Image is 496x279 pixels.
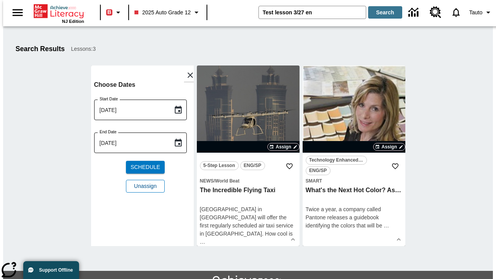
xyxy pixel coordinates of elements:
[184,69,197,82] button: Close
[103,5,126,19] button: Boost Class color is red. Change class color
[23,261,79,279] button: Support Offline
[446,2,466,22] a: Notifications
[388,159,402,173] button: Add to Favorites
[240,161,265,170] button: ENG/SP
[384,222,389,229] span: …
[306,156,367,165] button: Technology Enhanced Item
[126,161,165,174] button: Schedule
[267,143,299,151] button: Assign Choose Dates
[203,162,235,170] span: 5-Step Lesson
[170,102,186,118] button: Choose date, selected date is Oct 7, 2025
[94,79,197,199] div: Choose date
[214,178,215,184] span: /
[244,162,261,170] span: ENG/SP
[39,267,73,273] span: Support Offline
[200,205,296,246] div: [GEOGRAPHIC_DATA] in [GEOGRAPHIC_DATA] will offer the first regularly scheduled air taxi service ...
[200,177,296,185] span: Topic: News/World Beat
[200,178,214,184] span: News
[287,234,299,245] button: Show Details
[404,2,425,23] a: Data Center
[425,2,446,23] a: Resource Center, Will open in new tab
[100,129,117,135] label: End Date
[282,159,296,173] button: Add to Favorites
[71,45,96,53] span: Lessons : 3
[94,100,167,120] input: MMMM-DD-YYYY
[466,5,496,19] button: Profile/Settings
[306,177,402,185] span: Topic: Smart/null
[393,234,405,245] button: Show Details
[306,186,402,195] h3: What's the Next Hot Color? Ask Pantone
[200,161,239,170] button: 5-Step Lesson
[306,178,322,184] span: Smart
[34,3,84,19] a: Home
[309,167,327,175] span: ENG/SP
[134,9,191,17] span: 2025 Auto Grade 12
[131,163,160,171] span: Schedule
[303,65,405,246] div: lesson details
[381,143,397,150] span: Assign
[34,3,84,24] div: Home
[94,133,167,153] input: MMMM-DD-YYYY
[126,180,165,193] button: Unassign
[215,178,239,184] span: World Beat
[170,135,186,151] button: Choose date, selected date is Oct 7, 2025
[107,7,111,17] span: B
[373,143,405,151] button: Assign Choose Dates
[134,182,157,190] span: Unassign
[259,6,366,19] input: search field
[15,45,65,53] h1: Search Results
[62,19,84,24] span: NJ Edition
[197,65,300,246] div: lesson details
[306,166,331,175] button: ENG/SP
[306,205,402,230] div: Twice a year, a company called Pantone releases a guidebook identifying the colors that will be
[91,65,194,246] div: lesson details
[100,96,118,102] label: Start Date
[131,5,204,19] button: Class: 2025 Auto Grade 12, Select your class
[309,156,363,164] span: Technology Enhanced Item
[469,9,482,17] span: Tauto
[6,1,29,24] button: Open side menu
[94,79,197,90] h6: Choose Dates
[276,143,291,150] span: Assign
[200,186,296,195] h3: The Incredible Flying Taxi
[368,6,402,19] button: Search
